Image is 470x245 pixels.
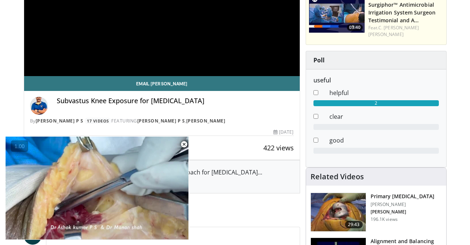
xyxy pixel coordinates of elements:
a: [PERSON_NAME] [186,118,226,124]
a: Email [PERSON_NAME] [24,76,300,91]
a: [PERSON_NAME] P S [137,118,185,124]
div: 2 [313,100,439,106]
img: Avatar [30,97,48,115]
dd: good [324,136,444,145]
strong: Poll [313,56,325,64]
p: [PERSON_NAME] [371,202,434,208]
p: 196.1K views [371,216,398,222]
h3: Primary [MEDICAL_DATA] [371,193,434,200]
img: 297061_3.png.150x105_q85_crop-smart_upscale.jpg [311,193,366,232]
video-js: Video Player [5,137,189,240]
h4: Related Videos [310,172,364,181]
div: By FEATURING , [30,118,294,124]
div: [DATE] [273,129,293,135]
dd: clear [324,112,444,121]
dd: helpful [324,88,444,97]
a: 29:43 Primary [MEDICAL_DATA] [PERSON_NAME] [PERSON_NAME] 196.1K views [310,193,442,232]
span: 29:43 [345,221,363,228]
span: 422 views [263,143,294,152]
button: Close [177,137,191,152]
p: [PERSON_NAME] [371,209,434,215]
h4: Subvastus Knee Exposure for [MEDICAL_DATA] [57,97,294,105]
a: Surgiphor™ Antimicrobial Irrigation System Surgeon Testimonial and A… [368,1,436,24]
a: C. [PERSON_NAME] [PERSON_NAME] [368,24,419,37]
a: [PERSON_NAME] P S [36,118,83,124]
div: Feat. [368,24,443,38]
h6: useful [313,77,439,84]
a: 17 Videos [85,118,112,124]
span: 03:40 [347,24,363,31]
